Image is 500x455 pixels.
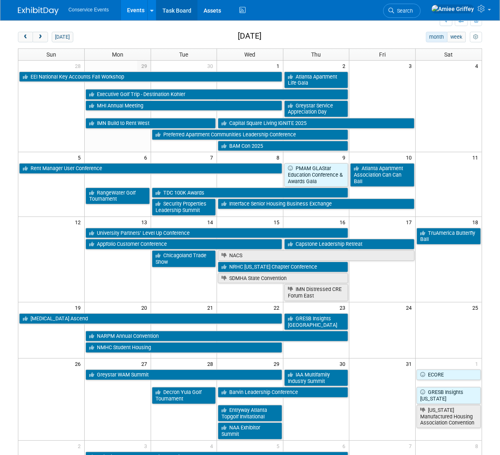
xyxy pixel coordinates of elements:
[473,35,478,40] i: Personalize Calendar
[137,61,151,71] span: 29
[284,313,349,330] a: GRESB Insights [GEOGRAPHIC_DATA]
[206,359,217,369] span: 28
[86,188,150,204] a: RangeWater Golf Tournament
[77,152,84,162] span: 5
[218,118,414,129] a: Capital Square Living IGNITE 2025
[218,387,348,398] a: Barvin Leadership Conference
[284,163,349,186] a: PMAM GLAStar Education Conference & Awards Gala
[284,239,414,249] a: Capstone Leadership Retreat
[426,32,447,42] button: month
[152,250,216,267] a: Chicagoland Trade Show
[405,217,415,227] span: 17
[474,359,482,369] span: 1
[273,217,283,227] span: 15
[18,32,33,42] button: prev
[112,51,123,58] span: Mon
[471,152,482,162] span: 11
[68,7,109,13] span: Conservice Events
[218,273,348,284] a: SDMHA State Convention
[19,313,282,324] a: [MEDICAL_DATA] Ascend
[417,405,481,428] a: [US_STATE] Manufactured Housing Association Convention
[86,89,348,100] a: Executive Golf Trip - Destination Kohler
[284,284,349,301] a: IMN Distressed CRE Forum East
[474,61,482,71] span: 4
[33,32,48,42] button: next
[209,441,217,451] span: 4
[444,51,453,58] span: Sat
[152,387,216,404] a: Decron Yula Golf Tournament
[471,217,482,227] span: 18
[206,61,217,71] span: 30
[179,51,188,58] span: Tue
[339,217,349,227] span: 16
[218,199,414,209] a: Interface Senior Housing Business Exchange
[140,302,151,313] span: 20
[474,441,482,451] span: 8
[405,302,415,313] span: 24
[86,239,282,249] a: Appfolio Customer Conference
[339,359,349,369] span: 30
[284,370,349,386] a: IAA Multifamily Industry Summit
[394,8,413,14] span: Search
[218,262,348,272] a: NRHC [US_STATE] Chapter Conference
[431,4,474,13] img: Amiee Griffey
[209,152,217,162] span: 7
[86,101,282,111] a: MHI Annual Meeting
[218,141,348,151] a: BAM Con 2025
[140,217,151,227] span: 13
[74,217,84,227] span: 12
[339,302,349,313] span: 23
[140,359,151,369] span: 27
[86,331,348,341] a: NARPM Annual Convention
[19,72,282,82] a: EEI National Key Accounts Fall Workshop
[86,228,348,238] a: University Partners’ Level Up Conference
[276,61,283,71] span: 1
[206,217,217,227] span: 14
[350,163,414,186] a: Atlanta Apartment Association Can Can Ball
[417,387,481,404] a: GRESB Insights [US_STATE]
[276,441,283,451] span: 5
[342,152,349,162] span: 9
[143,152,151,162] span: 6
[417,228,481,245] a: TruAmerica Butterfly Ball
[86,370,282,380] a: Greystar WAM Summit
[379,51,386,58] span: Fri
[152,129,349,140] a: Preferred Apartment Communities Leadership Conference
[19,163,282,174] a: Rent Manager User Conference
[471,302,482,313] span: 25
[408,441,415,451] span: 7
[152,188,349,198] a: TDC 100K Awards
[273,302,283,313] span: 22
[46,51,56,58] span: Sun
[408,61,415,71] span: 3
[218,405,282,422] a: Entryway Atlanta Topgolf Invitational
[18,7,59,15] img: ExhibitDay
[77,441,84,451] span: 2
[405,152,415,162] span: 10
[383,4,421,18] a: Search
[417,370,481,380] a: ECORE
[284,101,349,117] a: Greystar Service Appreciation Day
[273,359,283,369] span: 29
[206,302,217,313] span: 21
[218,250,414,261] a: NACS
[447,32,466,42] button: week
[342,441,349,451] span: 6
[74,359,84,369] span: 26
[143,441,151,451] span: 3
[74,61,84,71] span: 28
[218,422,282,439] a: NAA Exhibitor Summit
[74,302,84,313] span: 19
[311,51,321,58] span: Thu
[52,32,73,42] button: [DATE]
[152,199,216,215] a: Security Properties Leadership Summit
[342,61,349,71] span: 2
[276,152,283,162] span: 8
[244,51,255,58] span: Wed
[86,118,216,129] a: IMN Build to Rent West
[470,32,482,42] button: myCustomButton
[238,32,261,41] h2: [DATE]
[86,342,282,353] a: NMHC Student Housing
[405,359,415,369] span: 31
[284,72,349,88] a: Atlanta Apartment Life Gala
